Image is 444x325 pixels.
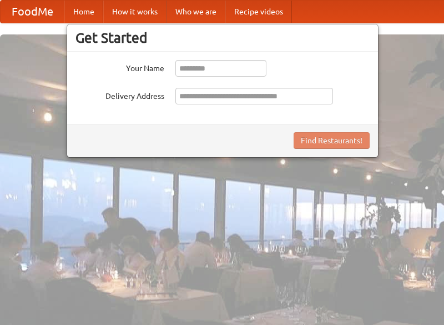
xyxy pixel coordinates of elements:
a: FoodMe [1,1,64,23]
a: Recipe videos [225,1,292,23]
h3: Get Started [75,29,370,46]
label: Your Name [75,60,164,74]
label: Delivery Address [75,88,164,102]
a: Home [64,1,103,23]
button: Find Restaurants! [294,132,370,149]
a: How it works [103,1,167,23]
a: Who we are [167,1,225,23]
